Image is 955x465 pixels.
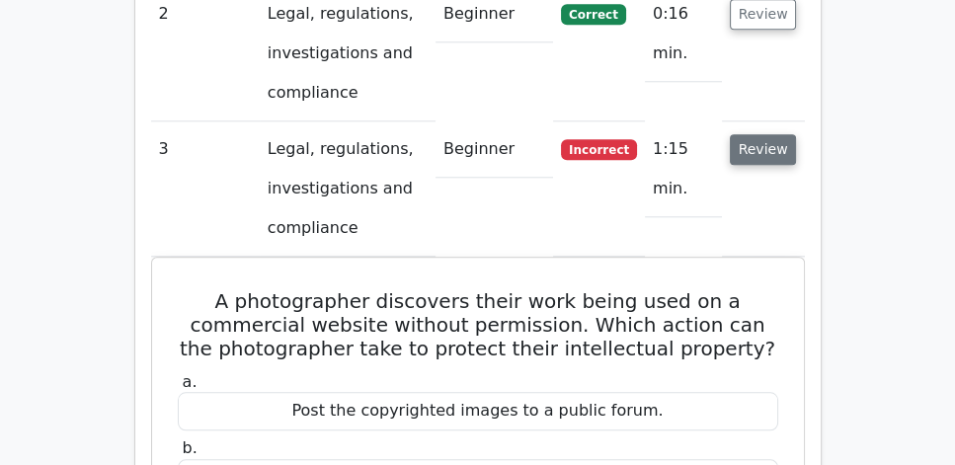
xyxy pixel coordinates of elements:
[260,121,436,257] td: Legal, regulations, investigations and compliance
[561,139,637,159] span: Incorrect
[176,289,780,360] h5: A photographer discovers their work being used on a commercial website without permission. Which ...
[151,121,260,257] td: 3
[183,438,198,457] span: b.
[183,372,198,391] span: a.
[730,134,797,165] button: Review
[178,392,778,430] div: Post the copyrighted images to a public forum.
[561,4,625,24] span: Correct
[645,121,722,217] td: 1:15 min.
[436,121,553,178] td: Beginner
